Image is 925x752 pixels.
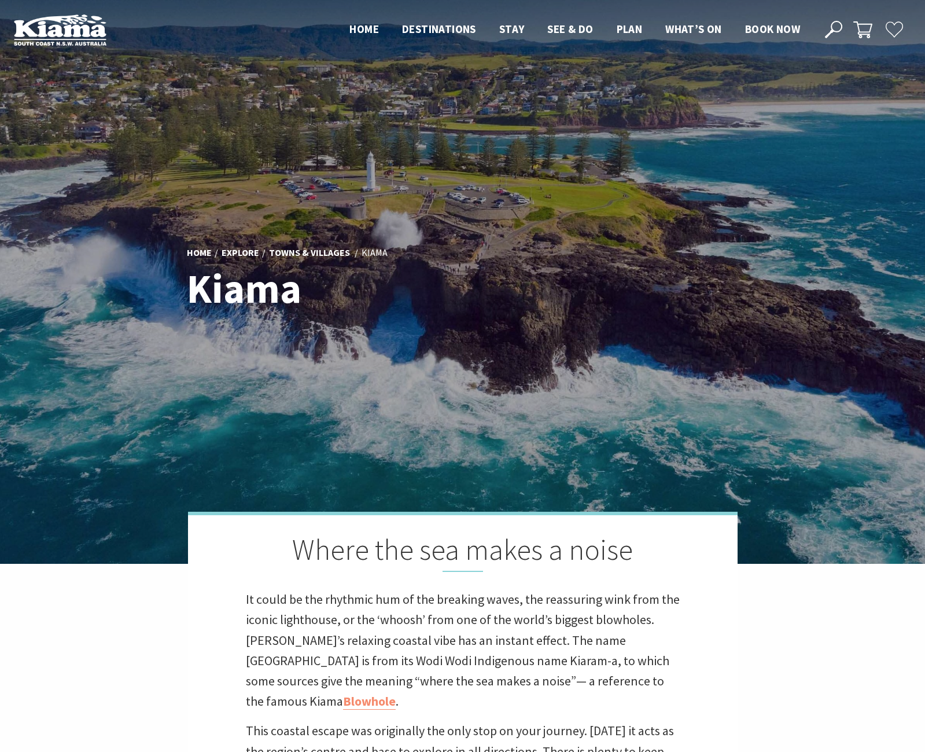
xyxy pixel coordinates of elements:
[362,245,388,261] li: Kiama
[187,266,514,311] h1: Kiama
[269,247,350,259] a: Towns & Villages
[222,247,259,259] a: Explore
[402,22,476,36] span: Destinations
[349,22,379,36] span: Home
[499,22,525,36] span: Stay
[665,22,722,36] span: What’s On
[745,22,800,36] span: Book now
[187,247,212,259] a: Home
[343,693,396,710] a: Blowhole
[246,589,680,711] p: It could be the rhythmic hum of the breaking waves, the reassuring wink from the iconic lighthous...
[547,22,593,36] span: See & Do
[617,22,643,36] span: Plan
[338,20,812,39] nav: Main Menu
[14,14,106,46] img: Kiama Logo
[246,533,680,572] h2: Where the sea makes a noise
